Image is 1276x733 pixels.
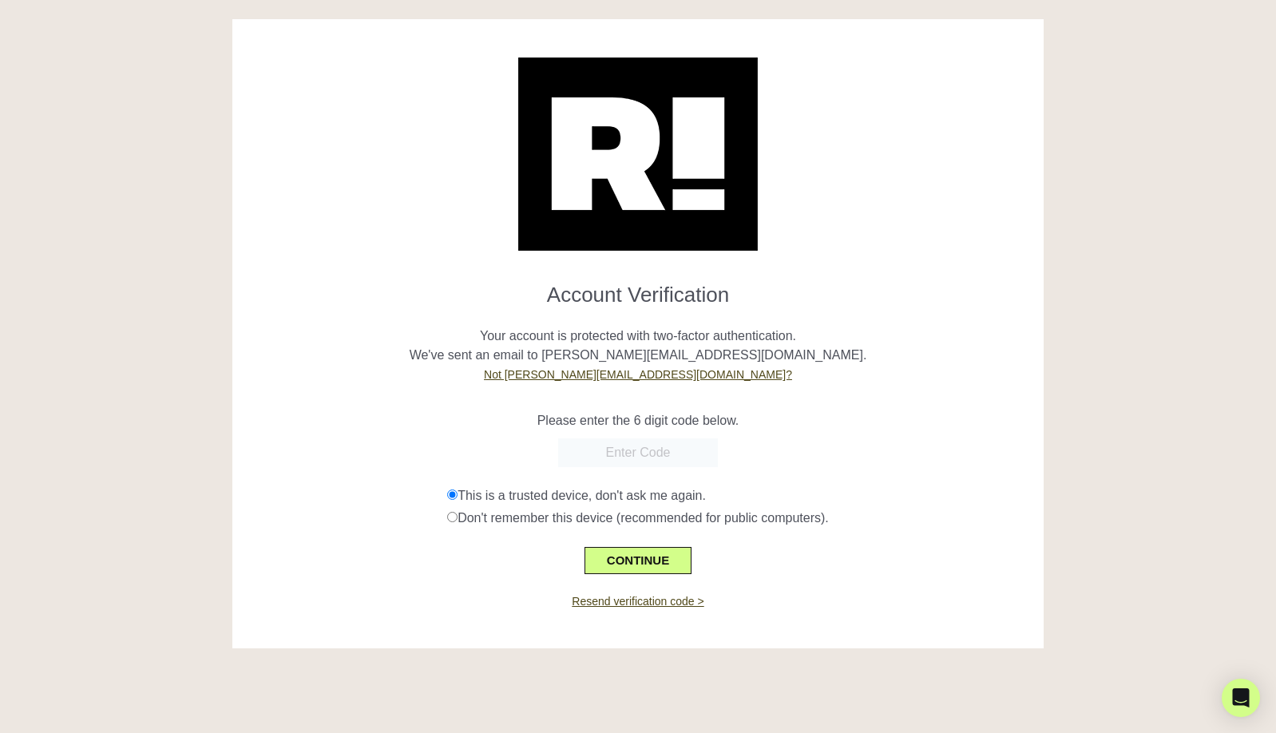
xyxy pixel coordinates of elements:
[518,57,758,251] img: Retention.com
[484,368,792,381] a: Not [PERSON_NAME][EMAIL_ADDRESS][DOMAIN_NAME]?
[572,595,703,608] a: Resend verification code >
[244,307,1031,384] p: Your account is protected with two-factor authentication. We've sent an email to [PERSON_NAME][EM...
[447,486,1031,505] div: This is a trusted device, don't ask me again.
[244,411,1031,430] p: Please enter the 6 digit code below.
[447,509,1031,528] div: Don't remember this device (recommended for public computers).
[244,270,1031,307] h1: Account Verification
[585,547,691,574] button: CONTINUE
[558,438,718,467] input: Enter Code
[1222,679,1260,717] div: Open Intercom Messenger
